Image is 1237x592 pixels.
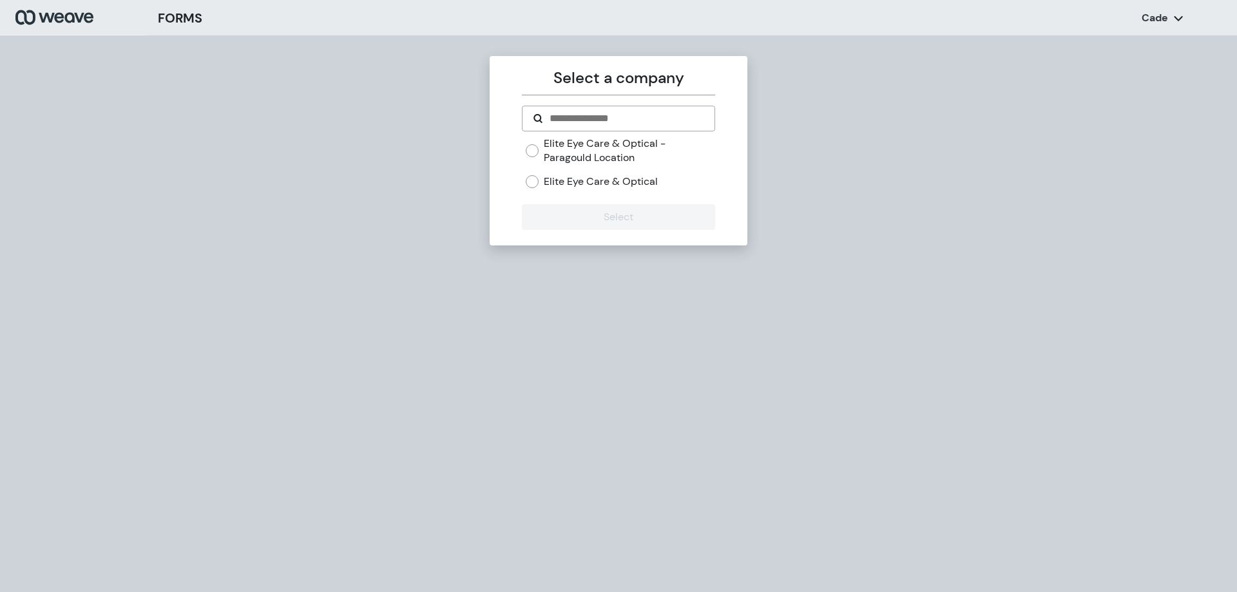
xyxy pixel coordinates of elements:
[522,66,714,90] p: Select a company
[522,204,714,230] button: Select
[548,111,704,126] input: Search
[158,8,202,28] h3: FORMS
[1142,11,1168,25] p: Cade
[544,137,714,164] label: Elite Eye Care & Optical - Paragould Location
[544,175,658,189] label: Elite Eye Care & Optical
